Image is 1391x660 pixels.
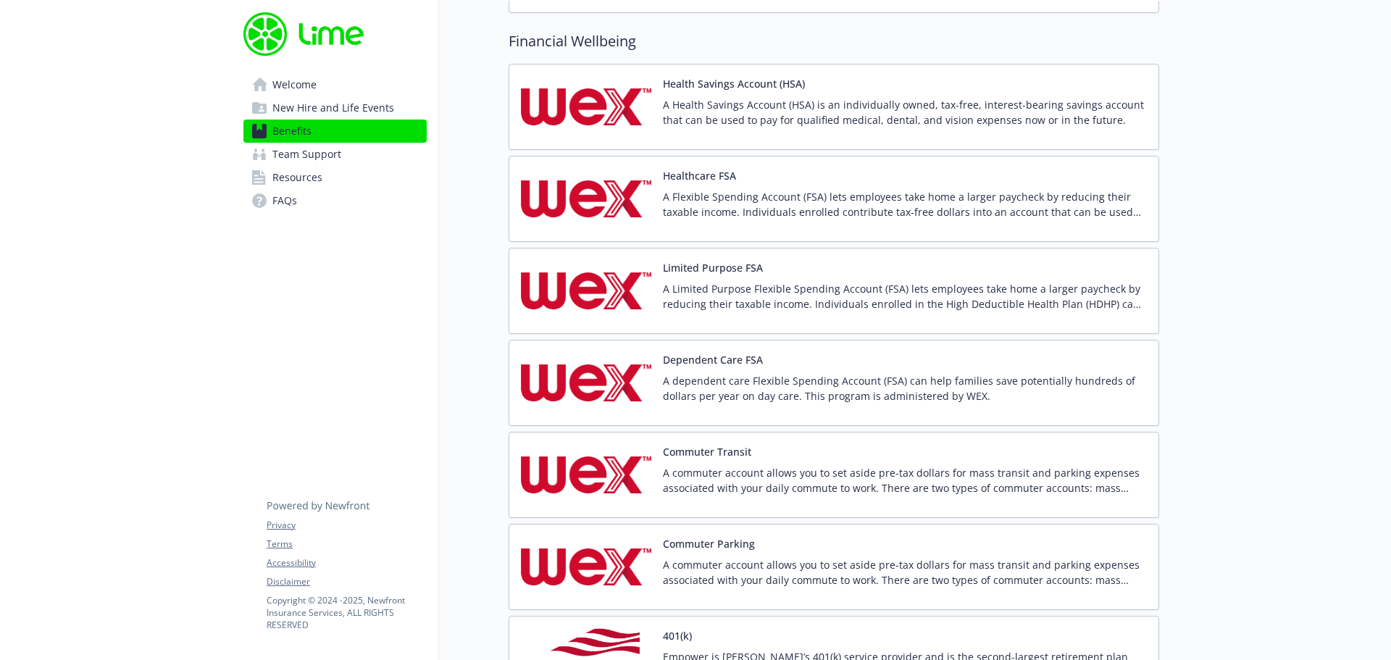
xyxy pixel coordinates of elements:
a: Accessibility [267,556,426,569]
img: Wex Inc. carrier logo [521,76,651,138]
button: Limited Purpose FSA [663,260,763,275]
span: Welcome [272,73,317,96]
img: Wex Inc. carrier logo [521,260,651,322]
button: 401(k) [663,628,692,643]
a: New Hire and Life Events [243,96,427,120]
a: Welcome [243,73,427,96]
p: A Health Savings Account (HSA) is an individually owned, tax-free, interest-bearing savings accou... [663,97,1147,128]
button: Dependent Care FSA [663,352,763,367]
button: Health Savings Account (HSA) [663,76,805,91]
span: Resources [272,166,322,189]
a: Benefits [243,120,427,143]
p: A Flexible Spending Account (FSA) lets employees take home a larger paycheck by reducing their ta... [663,189,1147,220]
a: Disclaimer [267,575,426,588]
span: Benefits [272,120,312,143]
img: Wex Inc. carrier logo [521,168,651,230]
a: Resources [243,166,427,189]
img: Wex Inc. carrier logo [521,352,651,414]
button: Commuter Transit [663,444,751,459]
span: FAQs [272,189,297,212]
img: Wex Inc. carrier logo [521,536,651,598]
p: Copyright © 2024 - 2025 , Newfront Insurance Services, ALL RIGHTS RESERVED [267,594,426,631]
button: Healthcare FSA [663,168,736,183]
a: Team Support [243,143,427,166]
p: A commuter account allows you to set aside pre-tax dollars for mass transit and parking expenses ... [663,557,1147,588]
p: A Limited Purpose Flexible Spending Account (FSA) lets employees take home a larger paycheck by r... [663,281,1147,312]
p: A commuter account allows you to set aside pre-tax dollars for mass transit and parking expenses ... [663,465,1147,496]
a: FAQs [243,189,427,212]
button: Commuter Parking [663,536,755,551]
a: Terms [267,538,426,551]
span: Team Support [272,143,341,166]
a: Privacy [267,519,426,532]
span: New Hire and Life Events [272,96,394,120]
h2: Financial Wellbeing [509,30,1159,52]
img: Wex Inc. carrier logo [521,444,651,506]
p: A dependent care Flexible Spending Account (FSA) can help families save potentially hundreds of d... [663,373,1147,404]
